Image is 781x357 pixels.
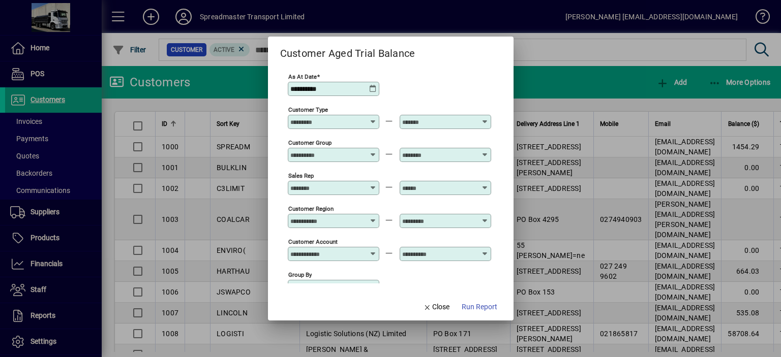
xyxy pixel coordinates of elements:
[288,238,338,245] mat-label: Customer Account
[288,172,314,179] mat-label: Sales Rep
[288,205,334,212] mat-label: Customer Region
[419,298,454,316] button: Close
[288,271,312,278] mat-label: Group by
[462,302,497,312] span: Run Report
[288,106,328,113] mat-label: Customer Type
[268,37,428,61] h2: Customer Aged Trial Balance
[288,73,317,80] mat-label: As at Date
[423,302,449,312] span: Close
[458,298,501,316] button: Run Report
[288,139,332,146] mat-label: Customer Group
